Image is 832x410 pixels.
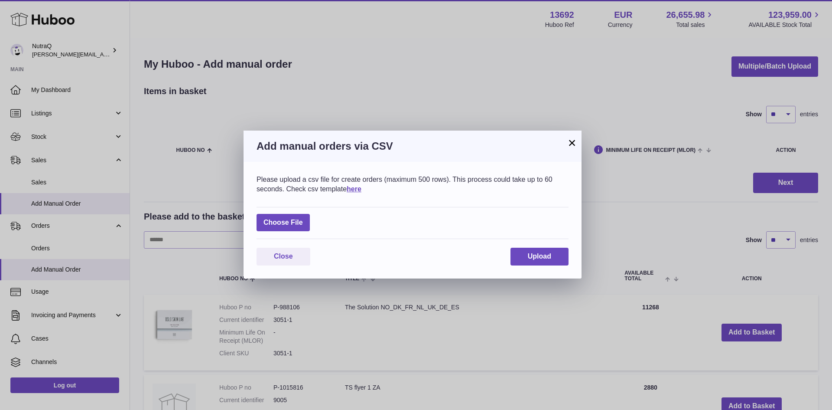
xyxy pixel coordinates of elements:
[257,248,310,266] button: Close
[567,138,577,148] button: ×
[274,253,293,260] span: Close
[257,139,569,153] h3: Add manual orders via CSV
[347,185,361,193] a: here
[528,253,551,260] span: Upload
[510,248,569,266] button: Upload
[257,175,569,194] div: Please upload a csv file for create orders (maximum 500 rows). This process could take up to 60 s...
[257,214,310,232] span: Choose File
